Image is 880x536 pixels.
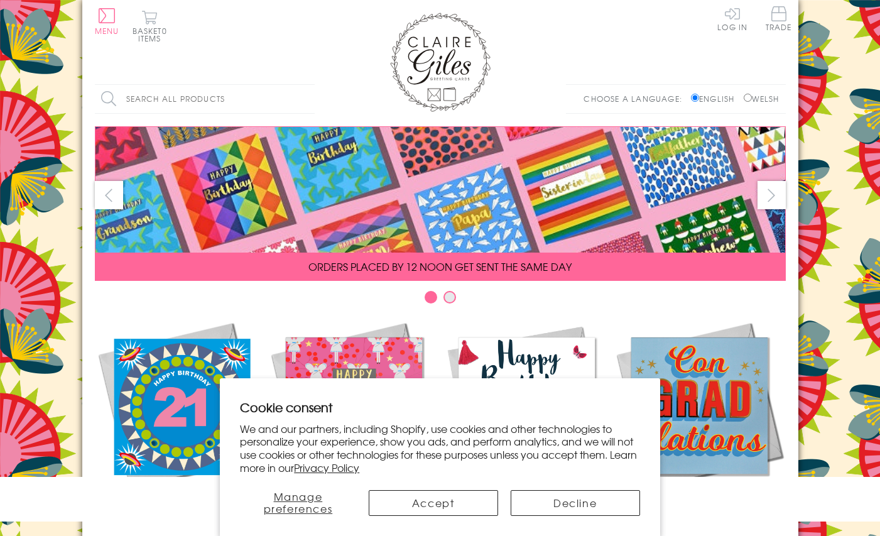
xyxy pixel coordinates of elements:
button: Basket0 items [133,10,167,42]
span: Trade [766,6,792,31]
button: Manage preferences [240,490,356,516]
div: Carousel Pagination [95,290,786,310]
button: prev [95,181,123,209]
button: Menu [95,8,119,35]
span: 0 items [138,25,167,44]
a: Log In [717,6,747,31]
a: Birthdays [440,319,613,517]
a: Christmas [268,319,440,517]
span: Menu [95,25,119,36]
input: English [691,94,699,102]
button: Decline [511,490,640,516]
label: Welsh [744,93,780,104]
button: next [758,181,786,209]
a: Academic [613,319,786,517]
span: ORDERS PLACED BY 12 NOON GET SENT THE SAME DAY [308,259,572,274]
h2: Cookie consent [240,398,640,416]
button: Carousel Page 2 [443,291,456,304]
a: Privacy Policy [294,460,359,475]
p: Choose a language: [584,93,688,104]
input: Search [302,85,315,113]
span: Manage preferences [264,489,333,516]
img: Claire Giles Greetings Cards [390,13,491,112]
p: We and our partners, including Shopify, use cookies and other technologies to personalize your ex... [240,422,640,474]
a: New Releases [95,319,268,517]
button: Carousel Page 1 (Current Slide) [425,291,437,304]
button: Accept [369,490,498,516]
input: Welsh [744,94,752,102]
a: Trade [766,6,792,33]
label: English [691,93,741,104]
input: Search all products [95,85,315,113]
